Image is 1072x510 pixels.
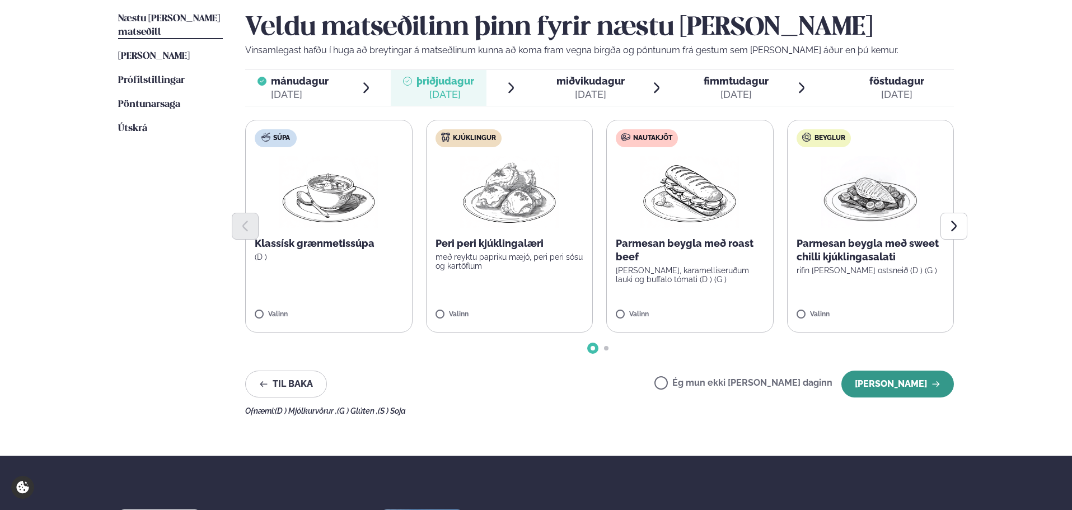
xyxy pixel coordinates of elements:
span: [PERSON_NAME] [118,52,190,61]
span: Beyglur [814,134,845,143]
span: Prófílstillingar [118,76,185,85]
span: mánudagur [271,75,329,87]
div: [DATE] [271,88,329,101]
a: Prófílstillingar [118,74,185,87]
a: Pöntunarsaga [118,98,180,111]
span: Útskrá [118,124,147,133]
span: (G ) Glúten , [337,406,378,415]
span: þriðjudagur [416,75,474,87]
p: Peri peri kjúklingalæri [436,237,584,250]
p: Parmesan beygla með sweet chilli kjúklingasalati [797,237,945,264]
span: miðvikudagur [556,75,625,87]
span: Súpa [273,134,290,143]
button: Next slide [940,213,967,240]
button: Previous slide [232,213,259,240]
span: (D ) Mjólkurvörur , [275,406,337,415]
span: Go to slide 2 [604,346,608,350]
div: Ofnæmi: [245,406,954,415]
div: [DATE] [416,88,474,101]
span: fimmtudagur [704,75,769,87]
span: föstudagur [869,75,924,87]
span: Go to slide 1 [591,346,595,350]
a: Cookie settings [11,476,34,499]
a: Næstu [PERSON_NAME] matseðill [118,12,223,39]
img: Panini.png [640,156,739,228]
a: Útskrá [118,122,147,135]
img: beef.svg [621,133,630,142]
span: Kjúklingur [453,134,496,143]
p: Vinsamlegast hafðu í huga að breytingar á matseðlinum kunna að koma fram vegna birgða og pöntunum... [245,44,954,57]
span: Næstu [PERSON_NAME] matseðill [118,14,220,37]
p: rifin [PERSON_NAME] ostsneið (D ) (G ) [797,266,945,275]
p: Klassísk grænmetissúpa [255,237,403,250]
span: (S ) Soja [378,406,406,415]
img: soup.svg [261,133,270,142]
p: (D ) [255,252,403,261]
p: [PERSON_NAME], karamelliseruðum lauki og buffalo tómati (D ) (G ) [616,266,764,284]
div: [DATE] [869,88,924,101]
img: Soup.png [279,156,378,228]
span: Pöntunarsaga [118,100,180,109]
a: [PERSON_NAME] [118,50,190,63]
p: Parmesan beygla með roast beef [616,237,764,264]
img: chicken.svg [441,133,450,142]
img: bagle-new-16px.svg [802,133,812,142]
button: [PERSON_NAME] [841,371,954,397]
p: með reyktu papriku mæjó, peri peri sósu og kartöflum [436,252,584,270]
div: [DATE] [704,88,769,101]
img: Chicken-thighs.png [460,156,559,228]
img: Chicken-breast.png [821,156,920,228]
h2: Veldu matseðilinn þinn fyrir næstu [PERSON_NAME] [245,12,954,44]
div: [DATE] [556,88,625,101]
button: Til baka [245,371,327,397]
span: Nautakjöt [633,134,672,143]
